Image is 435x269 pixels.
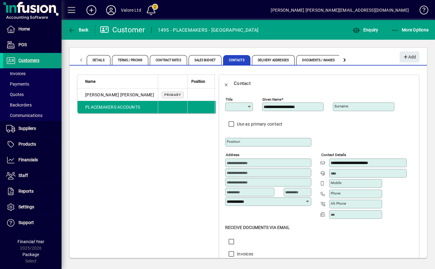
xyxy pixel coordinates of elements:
span: Contract Rates [150,55,187,65]
a: Settings [3,199,62,215]
a: Communications [3,110,62,121]
app-page-header-button: Back [62,24,95,35]
mat-label: Position [227,139,240,144]
mat-label: Phone [331,191,341,195]
button: Back [219,76,234,91]
span: More Options [391,27,429,32]
span: Payments [6,82,29,86]
mat-label: Alt Phone [331,201,346,206]
a: Products [3,137,62,152]
div: [PERSON_NAME] [PERSON_NAME][EMAIL_ADDRESS][DOMAIN_NAME] [271,5,409,15]
a: Staff [3,168,62,183]
span: Backorders [6,102,32,107]
span: Terms / Pricing [112,55,149,65]
span: [PERSON_NAME] [120,92,154,97]
span: [PERSON_NAME] [85,92,119,97]
a: Home [3,22,62,37]
span: Customers [18,58,39,63]
div: Position [191,78,211,85]
span: Reports [18,189,34,194]
a: Knowledge Base [415,1,427,21]
span: Quotes [6,92,24,97]
span: Delivery Addresses [252,55,295,65]
label: Invoices [236,251,253,257]
a: Backorders [3,100,62,110]
mat-label: Given name [262,97,281,102]
label: Use as primary contact [236,121,283,127]
span: Invoices [6,71,26,76]
a: Invoices [3,68,62,79]
span: Financials [18,157,38,162]
button: Back [66,24,90,35]
button: Add [82,5,101,16]
span: Settings [18,204,34,209]
span: Contacts [223,55,250,65]
span: Suppliers [18,126,36,131]
span: Home [18,26,30,31]
a: Payments [3,79,62,89]
span: POS [18,42,27,47]
span: Sales Budget [189,55,221,65]
a: POS [3,37,62,53]
span: Receive Documents Via Email [225,225,290,230]
span: Add [403,52,416,62]
span: Products [18,142,36,147]
span: Staff [18,173,28,178]
button: Profile [101,5,121,16]
button: Add [400,51,419,62]
a: Financials [3,152,62,168]
div: Name [85,78,154,85]
div: 1495 - PLACEMAKERS - [GEOGRAPHIC_DATA] [158,25,259,35]
button: More Options [390,24,430,35]
a: Support [3,215,62,231]
div: Customer [100,25,145,35]
span: Back [68,27,89,32]
button: Enquiry [351,24,380,35]
span: Support [18,220,34,225]
span: Details [87,55,110,65]
a: Suppliers [3,121,62,136]
span: Package [22,252,39,257]
span: Communications [6,113,42,118]
span: Enquiry [353,27,378,32]
span: Position [191,78,205,85]
mat-label: Title [225,97,233,102]
span: Name [85,78,95,85]
mat-label: Surname [334,104,348,108]
a: Reports [3,184,62,199]
span: Documents / Images [296,55,341,65]
span: Financial Year [18,239,44,244]
span: PLACEMAKERS ACCOUNTS [85,105,140,110]
div: Contact [234,78,251,88]
a: Quotes [3,89,62,100]
mat-label: Mobile [331,181,341,185]
div: Valore Ltd [121,5,141,15]
span: Primary [164,93,181,97]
